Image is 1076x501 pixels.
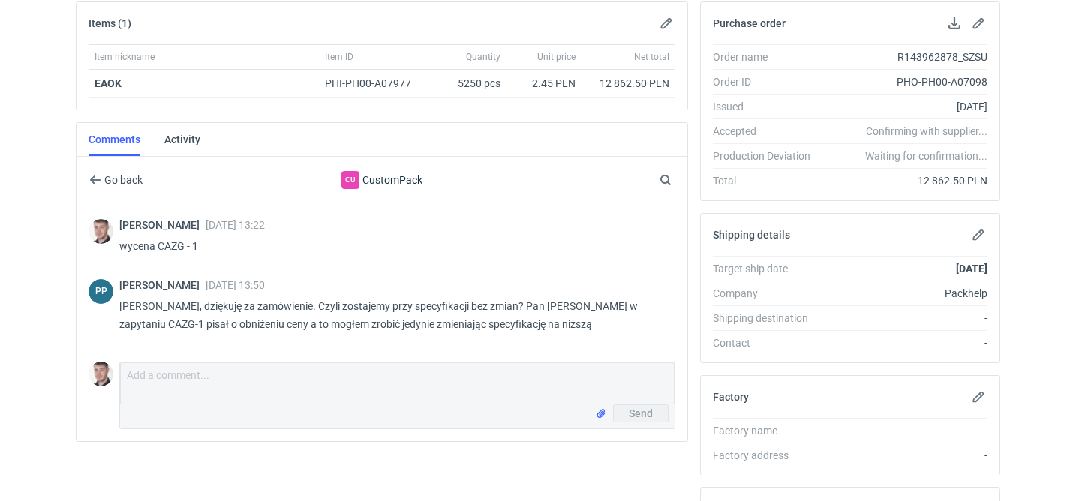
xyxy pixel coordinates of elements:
[341,171,359,189] figcaption: Cu
[89,219,113,244] img: Maciej Sikora
[657,171,705,189] input: Search
[713,448,822,463] div: Factory address
[969,388,987,406] button: Edit factory details
[341,171,359,189] div: CustomPack
[822,335,987,350] div: -
[956,262,987,274] strong: [DATE]
[713,17,786,29] h2: Purchase order
[629,408,653,418] span: Send
[713,261,822,276] div: Target ship date
[89,123,140,156] a: Comments
[89,279,113,304] div: Paweł Puch
[713,49,822,64] div: Order name
[95,51,155,63] span: Item nickname
[822,99,987,114] div: [DATE]
[119,219,206,231] span: [PERSON_NAME]
[206,279,265,291] span: [DATE] 13:50
[95,77,122,89] a: EAOK
[119,297,663,333] p: [PERSON_NAME], dziękuję za zamówienie. Czyli zostajemy przy specyfikacji bez zmian? Pan [PERSON_N...
[325,51,353,63] span: Item ID
[588,76,669,91] div: 12 862.50 PLN
[822,74,987,89] div: PHO-PH00-A07098
[969,14,987,32] button: Edit purchase order
[713,286,822,301] div: Company
[89,171,143,189] button: Go back
[206,219,265,231] span: [DATE] 13:22
[866,125,987,137] em: Confirming with supplier...
[259,171,505,189] div: CustomPack
[89,17,131,29] h2: Items (1)
[613,404,669,422] button: Send
[713,124,822,139] div: Accepted
[822,49,987,64] div: R143962878_SZSU
[969,226,987,244] button: Edit shipping details
[713,148,822,163] div: Production Deviation
[119,279,206,291] span: [PERSON_NAME]
[713,229,790,241] h2: Shipping details
[822,310,987,325] div: -
[101,175,143,185] span: Go back
[657,14,675,32] button: Edit items
[945,14,963,32] button: Download PO
[713,74,822,89] div: Order ID
[713,173,822,188] div: Total
[822,423,987,438] div: -
[512,76,576,91] div: 2.45 PLN
[713,310,822,325] div: Shipping destination
[822,286,987,301] div: Packhelp
[865,148,987,163] em: Waiting for confirmation...
[431,70,506,97] div: 5250 pcs
[466,51,500,63] span: Quantity
[325,76,425,91] div: PHI-PH00-A07977
[119,237,663,255] p: wycena CAZG - 1
[713,99,822,114] div: Issued
[537,51,576,63] span: Unit price
[713,391,749,403] h2: Factory
[634,51,669,63] span: Net total
[713,423,822,438] div: Factory name
[89,279,113,304] figcaption: PP
[164,123,200,156] a: Activity
[89,361,113,386] img: Maciej Sikora
[713,335,822,350] div: Contact
[822,448,987,463] div: -
[822,173,987,188] div: 12 862.50 PLN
